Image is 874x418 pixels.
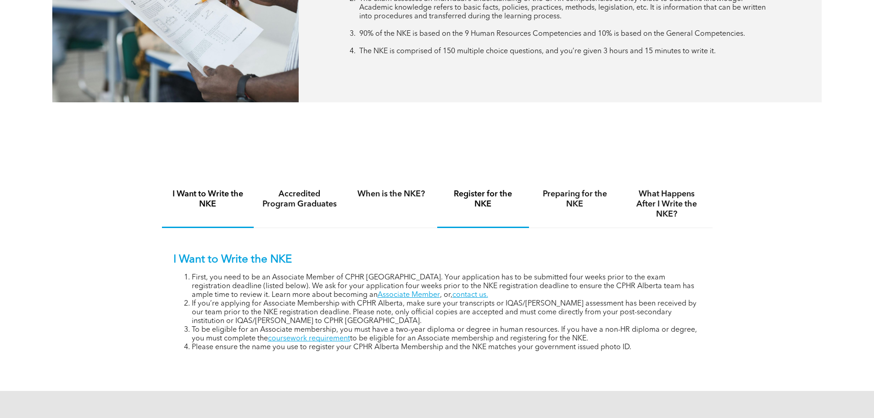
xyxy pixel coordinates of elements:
[445,189,521,209] h4: Register for the NKE
[262,189,337,209] h4: Accredited Program Graduates
[359,48,716,55] span: The NKE is comprised of 150 multiple choice questions, and you’re given 3 hours and 15 minutes to...
[268,335,350,342] a: coursework requirement
[354,189,429,199] h4: When is the NKE?
[629,189,704,219] h4: What Happens After I Write the NKE?
[192,326,701,343] li: To be eligible for an Associate membership, you must have a two-year diploma or degree in human r...
[192,300,701,326] li: If you’re applying for Associate Membership with CPHR Alberta, make sure your transcripts or IQAS...
[170,189,245,209] h4: I Want to Write the NKE
[537,189,612,209] h4: Preparing for the NKE
[173,253,701,267] p: I Want to Write the NKE
[192,273,701,300] li: First, you need to be an Associate Member of CPHR [GEOGRAPHIC_DATA]. Your application has to be s...
[192,343,701,352] li: Please ensure the name you use to register your CPHR Alberta Membership and the NKE matches your ...
[378,291,440,299] a: Associate Member
[359,30,745,38] span: 90% of the NKE is based on the 9 Human Resources Competencies and 10% is based on the General Com...
[452,291,488,299] a: contact us.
